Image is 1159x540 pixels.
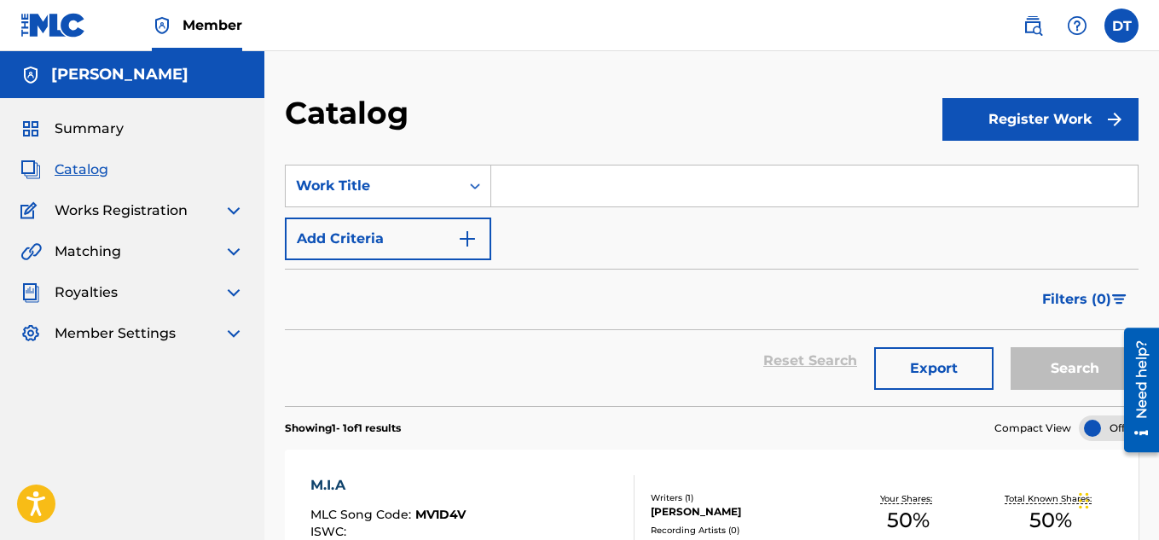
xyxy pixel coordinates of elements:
a: Public Search [1016,9,1050,43]
a: SummarySummary [20,119,124,139]
span: MV1D4V [415,507,466,522]
span: Filters ( 0 ) [1042,289,1111,310]
img: MLC Logo [20,13,86,38]
div: M.I.A [310,475,466,496]
img: Accounts [20,65,41,85]
p: Showing 1 - 1 of 1 results [285,421,401,436]
button: Filters (0) [1032,278,1139,321]
div: Help [1060,9,1094,43]
span: Catalog [55,160,108,180]
img: Royalties [20,282,41,303]
h5: Devon J Taylor [51,65,188,84]
span: ISWC : [310,524,351,539]
img: Catalog [20,160,41,180]
button: Export [874,347,994,390]
img: expand [223,241,244,262]
img: Member Settings [20,323,41,344]
span: Matching [55,241,121,262]
button: Add Criteria [285,218,491,260]
button: Register Work [942,98,1139,141]
iframe: Resource Center [1111,322,1159,459]
iframe: Chat Widget [1074,458,1159,540]
img: expand [223,200,244,221]
img: 9d2ae6d4665cec9f34b9.svg [457,229,478,249]
img: Works Registration [20,200,43,221]
span: Summary [55,119,124,139]
span: Compact View [994,421,1071,436]
span: MLC Song Code : [310,507,415,522]
p: Total Known Shares: [1005,492,1096,505]
img: Matching [20,241,42,262]
span: 50 % [1029,505,1072,536]
div: Writers ( 1 ) [651,491,837,504]
span: Royalties [55,282,118,303]
div: Drag [1079,475,1089,526]
img: expand [223,282,244,303]
img: help [1067,15,1087,36]
div: [PERSON_NAME] [651,504,837,520]
img: filter [1112,294,1127,305]
span: Works Registration [55,200,188,221]
p: Your Shares: [880,492,936,505]
img: Top Rightsholder [152,15,172,36]
h2: Catalog [285,94,417,132]
img: search [1023,15,1043,36]
img: f7272a7cc735f4ea7f67.svg [1104,109,1125,130]
div: Work Title [296,176,449,196]
form: Search Form [285,165,1139,406]
span: 50 % [887,505,930,536]
div: Recording Artists ( 0 ) [651,524,837,537]
div: User Menu [1104,9,1139,43]
span: Member Settings [55,323,176,344]
img: expand [223,323,244,344]
a: CatalogCatalog [20,160,108,180]
img: Summary [20,119,41,139]
span: Member [183,15,242,35]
